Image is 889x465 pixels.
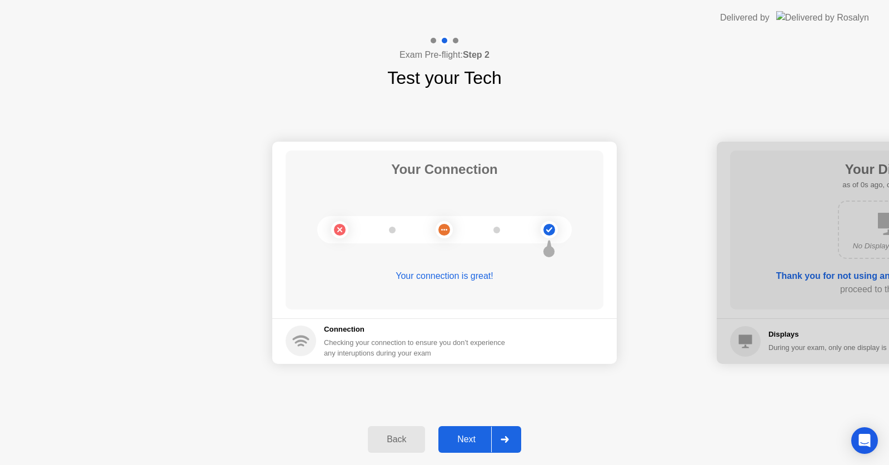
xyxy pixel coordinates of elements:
[438,426,521,453] button: Next
[720,11,770,24] div: Delivered by
[463,50,490,59] b: Step 2
[368,426,425,453] button: Back
[851,427,878,454] div: Open Intercom Messenger
[387,64,502,91] h1: Test your Tech
[391,159,498,179] h1: Your Connection
[371,434,422,444] div: Back
[442,434,491,444] div: Next
[286,269,603,283] div: Your connection is great!
[324,324,512,335] h5: Connection
[324,337,512,358] div: Checking your connection to ensure you don’t experience any interuptions during your exam
[776,11,869,24] img: Delivered by Rosalyn
[399,48,490,62] h4: Exam Pre-flight:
